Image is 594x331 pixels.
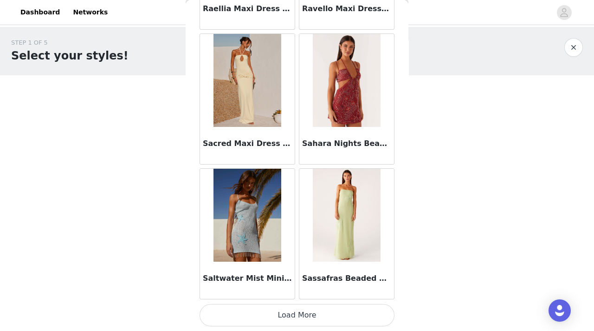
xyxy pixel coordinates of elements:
[15,2,65,23] a: Dashboard
[67,2,113,23] a: Networks
[313,169,380,262] img: Sassafras Beaded Flower Strapless Maxi Dress - Lime
[213,34,281,127] img: Sacred Maxi Dress - Yellow
[313,34,380,127] img: Sahara Nights Beaded Mini Dress - Rust
[11,47,129,64] h1: Select your styles!
[549,299,571,322] div: Open Intercom Messenger
[11,38,129,47] div: STEP 1 OF 5
[203,3,292,14] h3: Raellia Maxi Dress - [PERSON_NAME] Floral
[200,304,394,326] button: Load More
[203,273,292,284] h3: Saltwater Mist Mini Dress - Blue
[203,138,292,149] h3: Sacred Maxi Dress - Yellow
[302,3,391,14] h3: Ravello Maxi Dress - Sunny Yellow
[302,273,391,284] h3: Sassafras Beaded Flower Strapless Maxi Dress - Lime
[213,169,281,262] img: Saltwater Mist Mini Dress - Blue
[302,138,391,149] h3: Sahara Nights Beaded Mini Dress - Rust
[560,5,568,20] div: avatar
